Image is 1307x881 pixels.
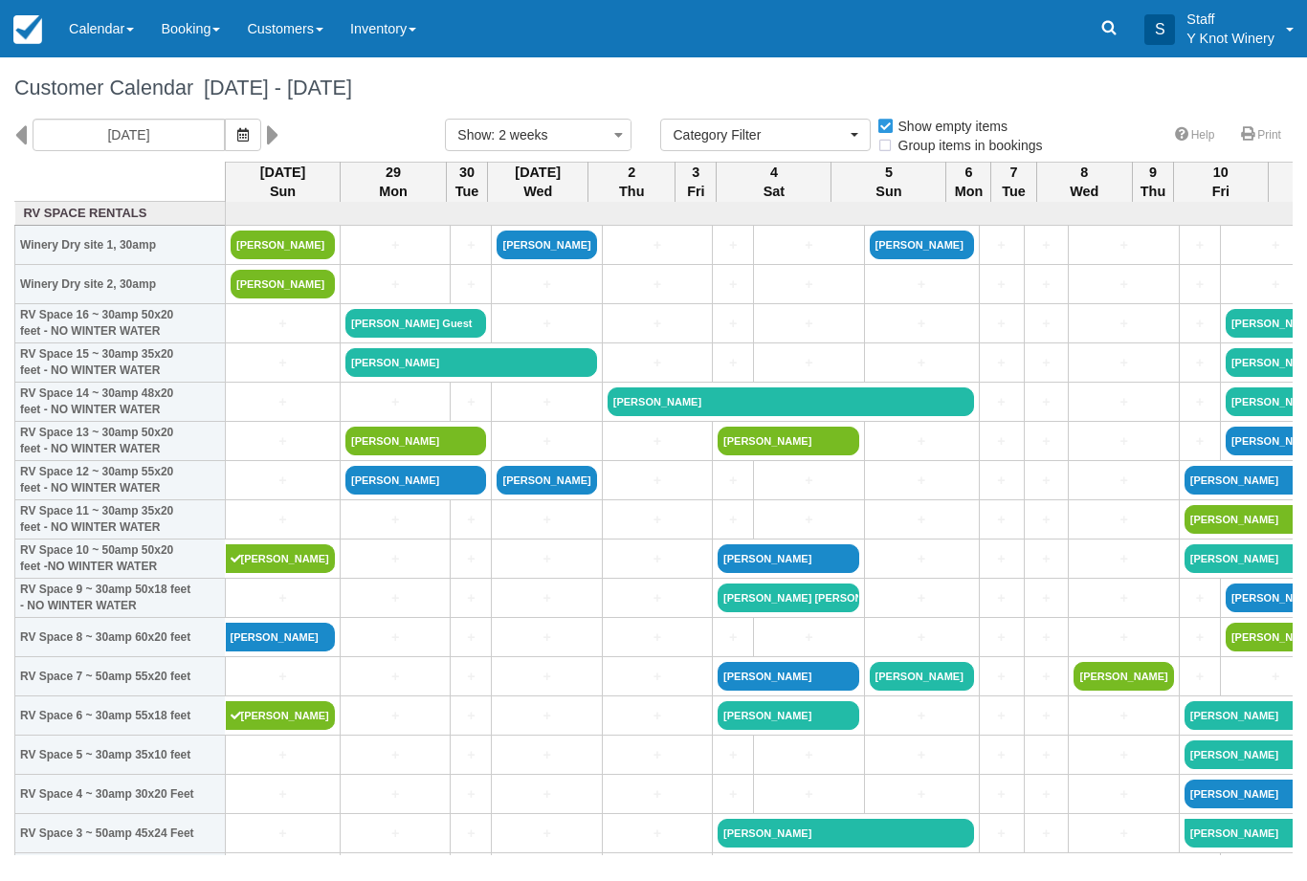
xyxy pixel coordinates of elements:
a: + [608,824,707,844]
a: [PERSON_NAME] [231,231,335,259]
a: + [759,628,858,648]
a: + [870,588,974,608]
a: + [1030,235,1064,255]
a: + [345,628,445,648]
span: Group items in bookings [876,138,1058,151]
span: : 2 weeks [491,127,547,143]
a: + [718,628,748,648]
a: + [455,275,486,295]
a: + [718,353,748,373]
a: + [759,353,858,373]
th: RV Space 10 ~ 50amp 50x20 feet -NO WINTER WATER [15,540,226,579]
a: + [759,510,858,530]
a: + [608,353,707,373]
a: + [455,549,486,569]
a: + [1185,353,1215,373]
a: + [231,667,335,687]
a: + [231,431,335,452]
a: + [497,549,596,569]
a: + [759,314,858,334]
a: + [455,745,486,765]
a: + [985,667,1019,687]
a: + [345,784,445,804]
a: + [985,706,1019,726]
a: + [497,275,596,295]
a: + [455,235,486,255]
a: [PERSON_NAME] [226,544,336,573]
a: + [231,588,335,608]
a: + [1030,549,1064,569]
a: + [231,824,335,844]
a: + [231,510,335,530]
th: RV Space 8 ~ 30amp 60x20 feet [15,618,226,657]
a: + [1030,510,1064,530]
a: + [985,824,1019,844]
a: [PERSON_NAME] [345,466,486,495]
a: + [1074,314,1173,334]
th: RV Space 12 ~ 30amp 55x20 feet - NO WINTER WATER [15,461,226,500]
th: 9 Thu [1132,162,1173,202]
a: + [497,824,596,844]
a: + [1030,275,1064,295]
a: + [985,431,1019,452]
a: [PERSON_NAME] [1074,662,1173,691]
a: [PERSON_NAME] [870,231,974,259]
a: + [1074,235,1173,255]
a: [PERSON_NAME] [870,662,974,691]
a: [PERSON_NAME] [226,623,336,651]
a: + [985,353,1019,373]
a: [PERSON_NAME] [718,819,973,848]
a: + [455,510,486,530]
a: Print [1229,121,1293,149]
a: + [985,275,1019,295]
a: + [759,745,858,765]
th: RV Space 6 ~ 30amp 55x18 feet [15,696,226,736]
a: + [608,471,707,491]
a: [PERSON_NAME] [231,270,335,298]
a: + [497,588,596,608]
th: RV Space 9 ~ 30amp 50x18 feet - NO WINTER WATER [15,579,226,618]
a: + [870,275,974,295]
a: + [608,510,707,530]
a: + [1185,314,1215,334]
th: RV Space 15 ~ 30amp 35x20 feet - NO WINTER WATER [15,343,226,383]
a: + [345,510,445,530]
img: checkfront-main-nav-mini-logo.png [13,15,42,44]
a: + [608,706,707,726]
th: Winery Dry site 2, 30amp [15,265,226,304]
a: [PERSON_NAME] [345,427,486,455]
a: + [985,628,1019,648]
a: + [870,431,974,452]
a: [PERSON_NAME] [608,387,974,416]
a: + [1030,784,1064,804]
a: [PERSON_NAME] Guest [345,309,486,338]
a: + [1030,667,1064,687]
a: + [608,745,707,765]
th: [DATE] Sun [226,162,341,202]
a: + [870,745,974,765]
a: + [1185,431,1215,452]
a: RV Space Rentals [20,205,221,223]
th: 3 Fri [676,162,717,202]
a: + [1030,431,1064,452]
th: 7 Tue [991,162,1036,202]
a: + [231,471,335,491]
a: + [1185,588,1215,608]
a: + [1074,628,1173,648]
p: Y Knot Winery [1186,29,1274,48]
a: + [1074,824,1173,844]
a: + [345,745,445,765]
a: [PERSON_NAME] [PERSON_NAME] York [718,584,858,612]
th: [DATE] Wed [488,162,588,202]
th: RV Space 5 ~ 30amp 35x10 feet [15,736,226,775]
a: + [497,314,596,334]
a: + [1074,588,1173,608]
th: Winery Dry site 1, 30amp [15,226,226,265]
span: Category Filter [673,125,846,144]
a: + [759,471,858,491]
th: RV Space 14 ~ 30amp 48x20 feet - NO WINTER WATER [15,383,226,422]
th: 6 Mon [946,162,991,202]
a: + [1185,667,1215,687]
a: + [1074,353,1173,373]
span: Show [457,127,491,143]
